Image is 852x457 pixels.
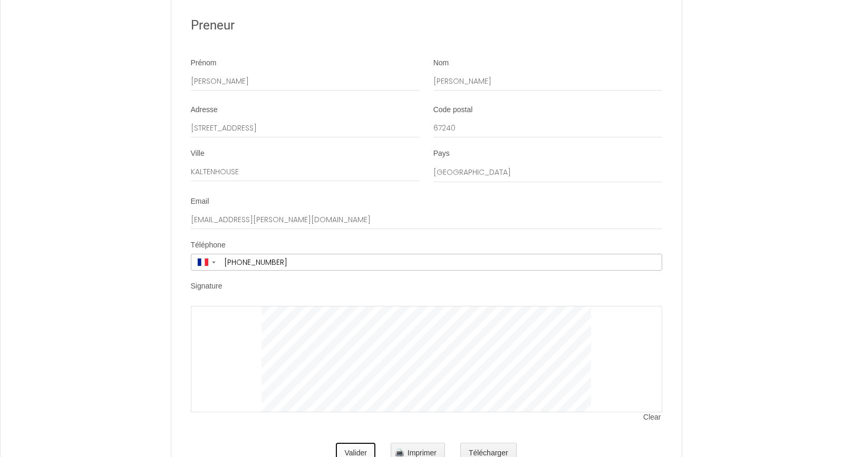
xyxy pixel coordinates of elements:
h2: Preneur [191,15,662,36]
label: Ville [191,148,205,159]
label: Code postal [433,105,473,115]
span: Clear [643,412,662,423]
label: Email [191,196,209,207]
label: Adresse [191,105,218,115]
label: Nom [433,58,449,68]
label: Téléphone [191,240,226,251]
label: Prénom [191,58,217,68]
span: Imprimer [408,449,437,457]
label: Signature [191,281,222,292]
label: Pays [433,148,450,159]
img: printer.png [395,449,404,457]
span: ▼ [211,260,217,264]
input: +33 6 12 34 56 78 [220,254,662,270]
